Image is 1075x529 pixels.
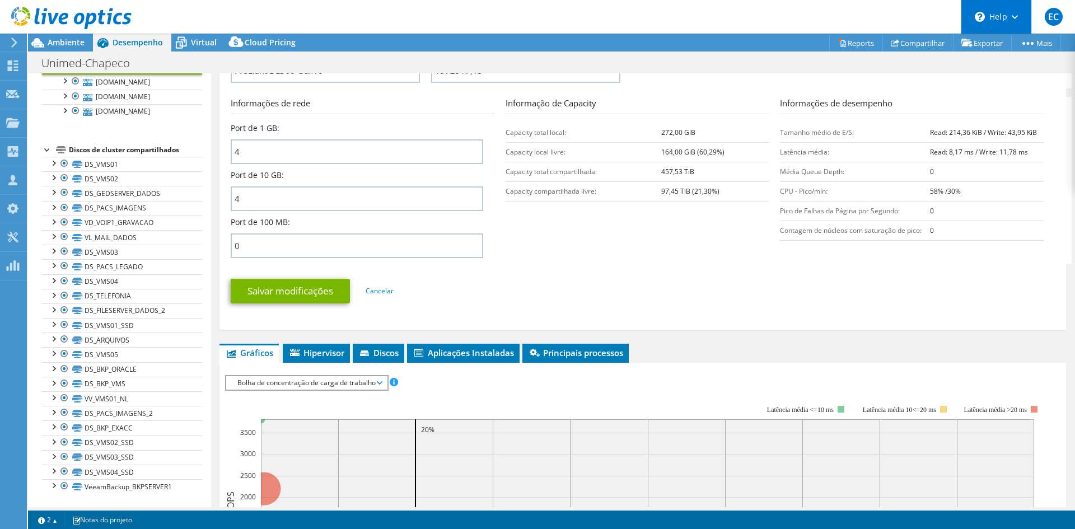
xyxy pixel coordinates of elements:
span: Hipervisor [288,347,344,358]
label: Port de 1 GB: [231,123,279,134]
a: DS_FILESERVER_DADOS_2 [42,303,202,318]
b: 164,00 GiB (60,29%) [661,147,725,157]
b: 0 [930,206,934,216]
a: Compartilhar [882,34,954,52]
td: Média Queue Depth: [780,162,930,181]
span: EC [1045,8,1063,26]
a: DS_ARQUIVOS [42,333,202,347]
td: CPU - Pico/mín: [780,181,930,201]
span: Ambiente [48,37,85,48]
text: Latência média >20 ms [964,406,1027,414]
td: Contagem de núcleos com saturação de pico: [780,221,930,240]
span: Virtual [191,37,217,48]
td: Latência média: [780,142,930,162]
b: 272,00 GiB [661,128,695,137]
a: DS_PACS_IMAGENS_2 [42,406,202,420]
a: DS_VMS04 [42,274,202,289]
td: Pico de Falhas da Página por Segundo: [780,201,930,221]
a: [DOMAIN_NAME] [42,104,202,119]
a: DS_BKP_EXACC [42,420,202,435]
div: Discos de cluster compartilhados [69,143,202,157]
span: Aplicações Instaladas [413,347,514,358]
text: 2500 [240,471,256,480]
b: Read: 214,36 KiB / Write: 43,95 KiB [930,128,1037,137]
h3: Informação de Capacity [506,97,769,114]
a: VL_MAIL_DADOS [42,230,202,245]
a: DS_VMS05 [42,347,202,362]
a: Notas do projeto [64,513,140,527]
b: 457,53 TiB [661,167,694,176]
a: Mais [1011,34,1061,52]
a: DS_VMS03 [42,245,202,259]
text: 3000 [240,449,256,458]
b: 97,45 TiB (21,30%) [661,186,719,196]
a: DS_BKP_ORACLE [42,362,202,377]
td: Capacity compartilhada livre: [506,181,661,201]
a: DS_VMS01 [42,157,202,171]
h1: Unimed-Chapeco [36,57,147,69]
b: 0 [930,226,934,235]
span: Gráficos [225,347,273,358]
span: Principais processos [528,347,623,358]
a: DS_BKP_VMS [42,377,202,391]
text: 20% [421,425,434,434]
b: 58% /30% [930,186,961,196]
h3: Informações de desempenho [780,97,1044,114]
b: 0 [930,167,934,176]
a: DS_VMS01_SSD [42,318,202,333]
a: VD_VOIP1_GRAVACAO [42,216,202,230]
text: 2000 [240,492,256,502]
span: Bolha de concentração de carga de trabalho [232,376,381,390]
span: Discos [358,347,399,358]
span: Desempenho [113,37,163,48]
text: 3500 [240,428,256,437]
text: IOPS [225,491,237,511]
td: Capacity total local: [506,123,661,142]
td: Capacity total compartilhada: [506,162,661,181]
a: 2 [30,513,65,527]
svg: \n [975,12,985,22]
a: Cancelar [366,286,394,296]
a: [DOMAIN_NAME] [42,90,202,104]
a: Reports [829,34,883,52]
td: Tamanho médio de E/S: [780,123,930,142]
a: DS_VMS03_SSD [42,450,202,465]
a: DS_GEDSERVER_DADOS [42,186,202,200]
a: Exportar [953,34,1012,52]
span: Cloud Pricing [245,37,296,48]
tspan: Latência média <=10 ms [767,406,834,414]
a: DS_VMS02 [42,171,202,186]
a: VeeamBackup_BKPSERVER1 [42,479,202,494]
a: VV_VMS01_NL [42,391,202,406]
label: Port de 10 GB: [231,170,284,181]
a: DS_PACS_LEGADO [42,259,202,274]
a: DS_VMS04_SSD [42,465,202,479]
a: Salvar modificações [231,279,350,303]
td: Capacity local livre: [506,142,661,162]
tspan: Latência média 10<=20 ms [863,406,936,414]
a: DS_PACS_IMAGENS [42,201,202,216]
a: DS_VMS02_SSD [42,436,202,450]
a: DS_TELEFONIA [42,289,202,303]
label: Port de 100 MB: [231,217,290,228]
b: Read: 8,17 ms / Write: 11,78 ms [930,147,1028,157]
h3: Informações de rede [231,97,494,114]
a: [DOMAIN_NAME] [42,74,202,89]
